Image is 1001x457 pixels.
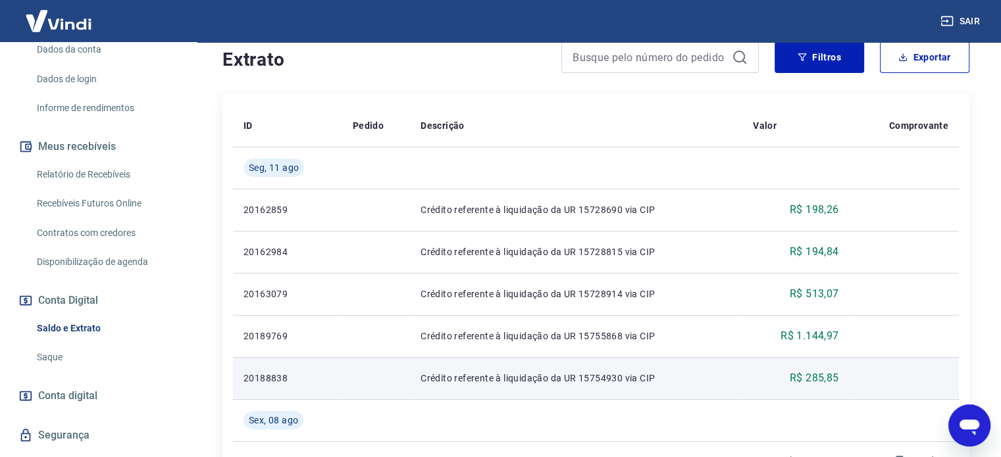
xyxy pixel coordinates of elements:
[16,286,181,315] button: Conta Digital
[421,203,732,216] p: Crédito referente à liquidação da UR 15728690 via CIP
[32,315,181,342] a: Saldo e Extrato
[16,1,101,41] img: Vindi
[222,47,546,73] h4: Extrato
[249,414,298,427] span: Sex, 08 ago
[421,372,732,385] p: Crédito referente à liquidação da UR 15754930 via CIP
[244,203,332,216] p: 20162859
[880,41,969,73] button: Exportar
[889,119,948,132] p: Comprovante
[32,66,181,93] a: Dados de login
[32,249,181,276] a: Disponibilização de agenda
[938,9,985,34] button: Sair
[790,202,839,218] p: R$ 198,26
[16,132,181,161] button: Meus recebíveis
[244,245,332,258] p: 20162984
[249,161,299,174] span: Seg, 11 ago
[573,47,727,67] input: Busque pelo número do pedido
[16,381,181,410] a: Conta digital
[790,286,839,302] p: R$ 513,07
[775,41,864,73] button: Filtros
[421,245,732,258] p: Crédito referente à liquidação da UR 15728815 via CIP
[32,161,181,188] a: Relatório de Recebíveis
[421,119,465,132] p: Descrição
[32,95,181,122] a: Informe de rendimentos
[790,244,839,260] p: R$ 194,84
[32,220,181,247] a: Contratos com credores
[32,36,181,63] a: Dados da conta
[244,329,332,343] p: 20189769
[421,329,732,343] p: Crédito referente à liquidação da UR 15755868 via CIP
[38,387,97,405] span: Conta digital
[16,421,181,450] a: Segurança
[781,328,838,344] p: R$ 1.144,97
[244,287,332,301] p: 20163079
[353,119,384,132] p: Pedido
[421,287,732,301] p: Crédito referente à liquidação da UR 15728914 via CIP
[32,344,181,371] a: Saque
[244,119,253,132] p: ID
[753,119,777,132] p: Valor
[790,370,839,386] p: R$ 285,85
[244,372,332,385] p: 20188838
[32,190,181,217] a: Recebíveis Futuros Online
[948,404,990,446] iframe: Botão para abrir a janela de mensagens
